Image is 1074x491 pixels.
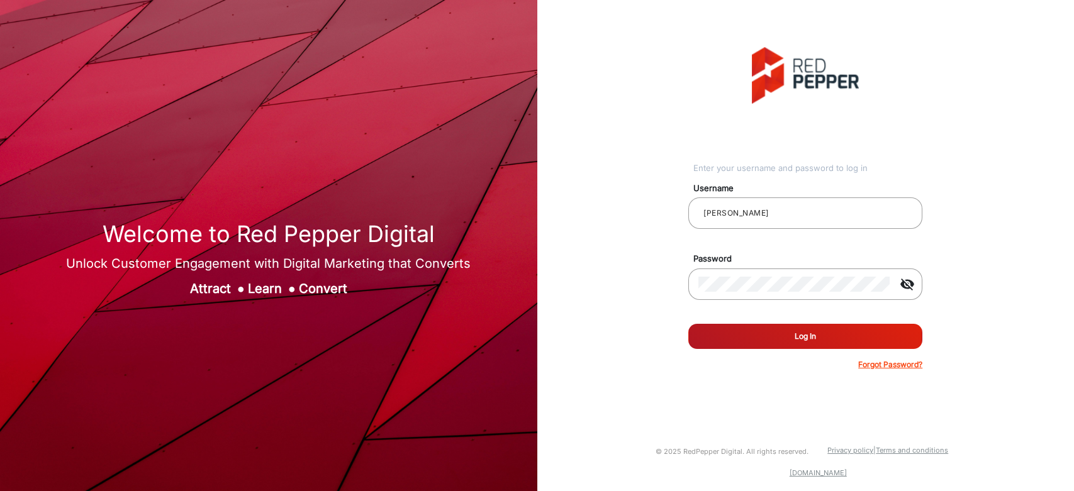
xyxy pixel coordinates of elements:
img: vmg-logo [752,47,859,104]
a: | [873,446,876,455]
a: Terms and conditions [876,446,948,455]
div: Enter your username and password to log in [693,162,923,175]
span: ● [288,281,296,296]
button: Log In [688,324,922,349]
input: Your username [698,206,912,221]
a: Privacy policy [827,446,873,455]
div: Attract Learn Convert [66,279,471,298]
p: Forgot Password? [858,359,922,370]
div: Unlock Customer Engagement with Digital Marketing that Converts [66,254,471,273]
mat-label: Password [684,253,937,265]
mat-icon: visibility_off [892,277,922,292]
small: © 2025 RedPepper Digital. All rights reserved. [656,447,808,456]
a: [DOMAIN_NAME] [790,468,847,477]
span: ● [237,281,245,296]
h1: Welcome to Red Pepper Digital [66,221,471,248]
mat-label: Username [684,182,937,195]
